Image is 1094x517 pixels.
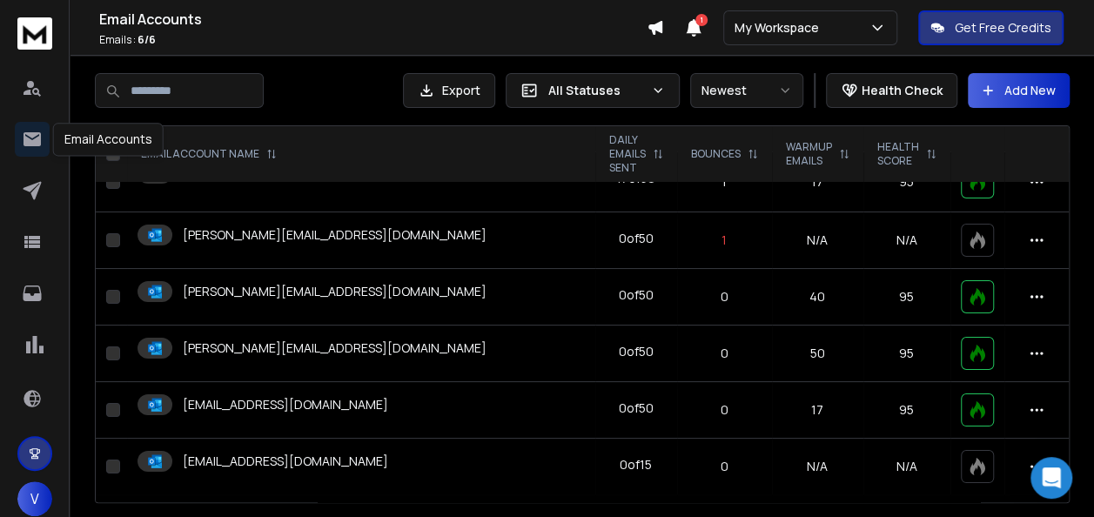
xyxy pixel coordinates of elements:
p: Get Free Credits [955,19,1051,37]
button: Export [403,73,495,108]
p: Health Check [862,82,943,99]
button: V [17,481,52,516]
p: [PERSON_NAME][EMAIL_ADDRESS][DOMAIN_NAME] [183,283,487,300]
button: Health Check [826,73,957,108]
div: 0 of 50 [619,343,654,360]
p: [EMAIL_ADDRESS][DOMAIN_NAME] [183,396,388,413]
p: [PERSON_NAME][EMAIL_ADDRESS][DOMAIN_NAME] [183,339,487,357]
p: 1 [688,232,762,249]
div: Open Intercom Messenger [1030,457,1072,499]
p: WARMUP EMAILS [786,140,832,168]
span: 6 / 6 [138,32,156,47]
td: 17 [772,382,863,439]
button: Get Free Credits [918,10,1064,45]
p: 0 [688,401,762,419]
p: N/A [874,232,940,249]
p: N/A [874,458,940,475]
td: N/A [772,439,863,495]
div: EMAIL ACCOUNT NAME [141,147,277,161]
p: My Workspace [735,19,826,37]
button: Newest [690,73,803,108]
p: HEALTH SCORE [877,140,919,168]
p: [EMAIL_ADDRESS][DOMAIN_NAME] [183,453,388,470]
p: 0 [688,345,762,362]
td: 95 [863,326,950,382]
p: All Statuses [548,82,644,99]
p: [PERSON_NAME][EMAIL_ADDRESS][DOMAIN_NAME] [183,226,487,244]
div: Email Accounts [53,123,164,156]
p: BOUNCES [691,147,741,161]
div: 0 of 15 [620,456,652,473]
button: Add New [968,73,1070,108]
td: 40 [772,269,863,326]
td: 50 [772,326,863,382]
div: 0 of 50 [619,399,654,417]
div: 0 of 50 [619,286,654,304]
p: 0 [688,288,762,305]
div: 0 of 50 [619,230,654,247]
td: 95 [863,269,950,326]
img: logo [17,17,52,50]
p: 0 [688,458,762,475]
span: 1 [695,14,708,26]
p: DAILY EMAILS SENT [609,133,646,175]
td: N/A [772,212,863,269]
td: 95 [863,382,950,439]
p: Emails : [99,33,647,47]
h1: Email Accounts [99,9,647,30]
